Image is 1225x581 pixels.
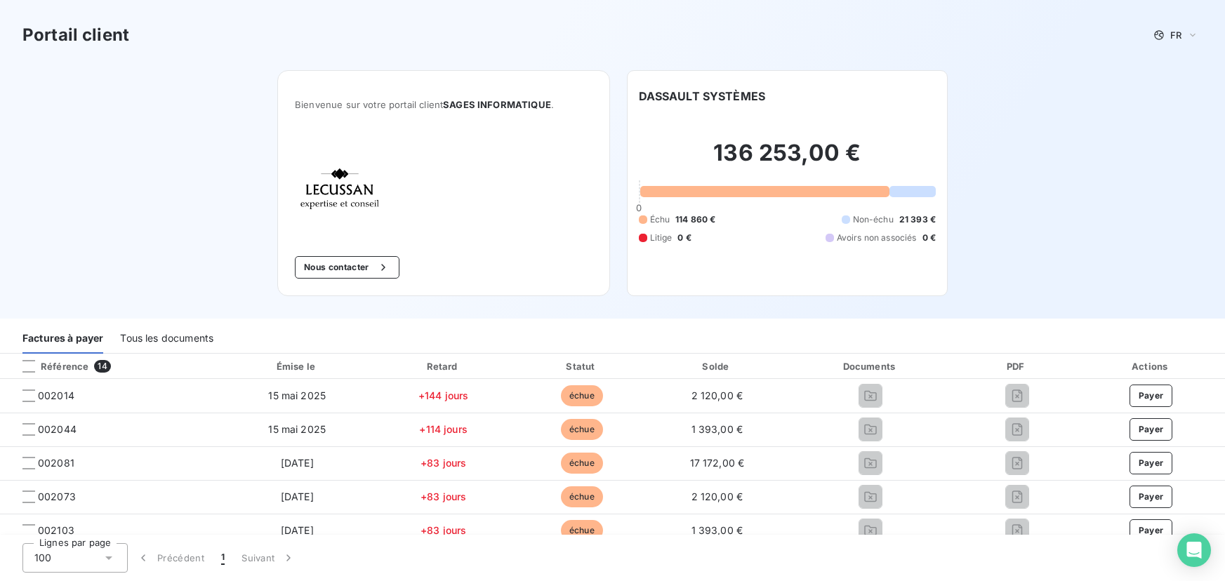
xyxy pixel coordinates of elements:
span: 14 [94,360,110,373]
span: 2 120,00 € [691,389,743,401]
span: 17 172,00 € [690,457,745,469]
span: Échu [650,213,670,226]
div: Retard [376,359,511,373]
div: Émise le [224,359,371,373]
div: PDF [960,359,1074,373]
span: 114 860 € [675,213,715,226]
span: 1 393,00 € [691,423,743,435]
h3: Portail client [22,22,129,48]
span: 002014 [38,389,74,403]
span: [DATE] [281,457,314,469]
div: Factures à payer [22,324,103,354]
span: 15 mai 2025 [268,389,326,401]
span: échue [561,453,603,474]
button: Payer [1130,486,1173,508]
img: Company logo [295,144,385,234]
span: [DATE] [281,490,314,502]
span: 1 393,00 € [691,524,743,536]
span: échue [561,486,603,507]
span: 0 [636,202,642,213]
div: Référence [11,360,88,373]
button: Payer [1130,385,1173,407]
span: +83 jours [421,457,466,469]
span: SAGES INFORMATIQUE [443,99,551,110]
button: Payer [1130,519,1173,542]
span: +114 jours [419,423,468,435]
div: Documents [786,359,954,373]
span: 21 393 € [899,213,936,226]
span: Bienvenue sur votre portail client . [295,99,592,110]
div: Solde [653,359,781,373]
button: Suivant [233,543,304,573]
button: 1 [213,543,233,573]
span: 002103 [38,523,74,537]
span: +83 jours [421,524,466,536]
div: Statut [516,359,647,373]
span: échue [561,419,603,440]
button: Payer [1130,452,1173,474]
h2: 136 253,00 € [639,139,936,181]
span: 0 € [677,232,691,244]
span: [DATE] [281,524,314,536]
div: Actions [1080,359,1222,373]
span: échue [561,520,603,541]
div: Tous les documents [120,324,213,354]
span: Avoirs non associés [837,232,917,244]
button: Nous contacter [295,256,399,279]
h6: DASSAULT SYSTÈMES [639,88,766,105]
span: FR [1170,29,1181,41]
span: 002073 [38,490,76,504]
span: +144 jours [418,389,469,401]
span: +83 jours [421,490,466,502]
div: Open Intercom Messenger [1177,533,1211,567]
button: Précédent [128,543,213,573]
span: 1 [221,551,225,565]
span: échue [561,385,603,406]
span: 0 € [922,232,936,244]
span: 002044 [38,422,77,436]
span: 2 120,00 € [691,490,743,502]
span: 002081 [38,456,74,470]
span: 100 [34,551,51,565]
span: 15 mai 2025 [268,423,326,435]
button: Payer [1130,418,1173,441]
span: Litige [650,232,673,244]
span: Non-échu [853,213,894,226]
